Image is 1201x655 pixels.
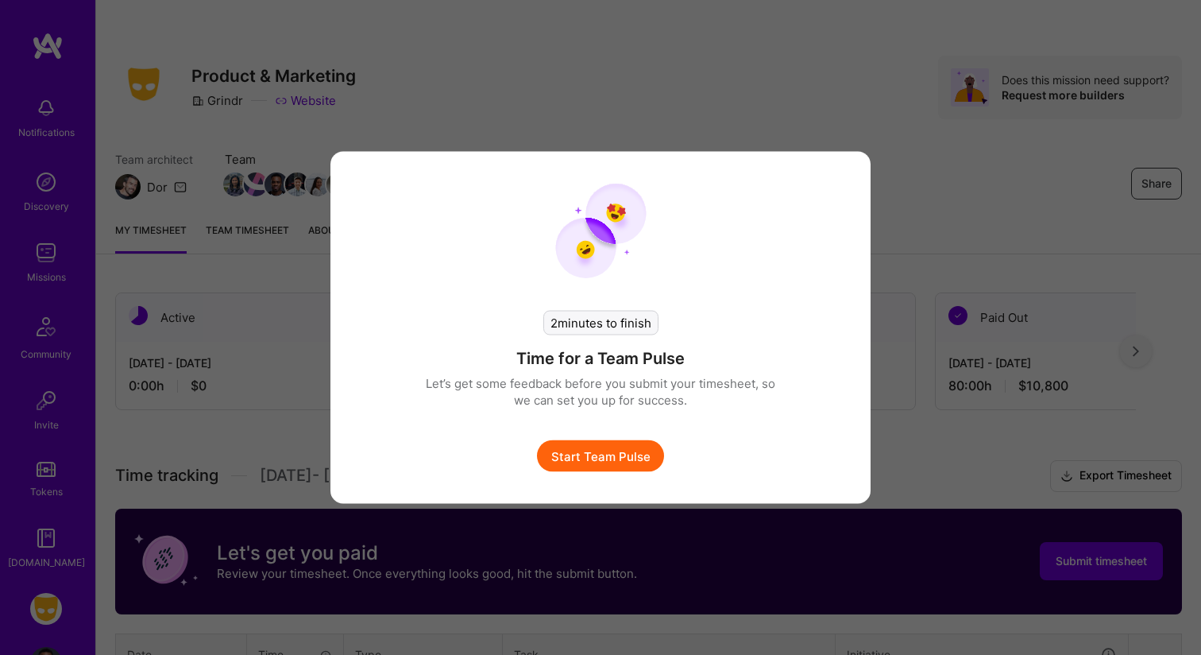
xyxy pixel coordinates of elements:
[537,440,664,472] button: Start Team Pulse
[516,348,685,369] h4: Time for a Team Pulse
[330,152,871,504] div: modal
[555,184,647,279] img: team pulse start
[426,375,775,409] p: Let’s get some feedback before you submit your timesheet, so we can set you up for success.
[543,311,658,335] div: 2 minutes to finish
